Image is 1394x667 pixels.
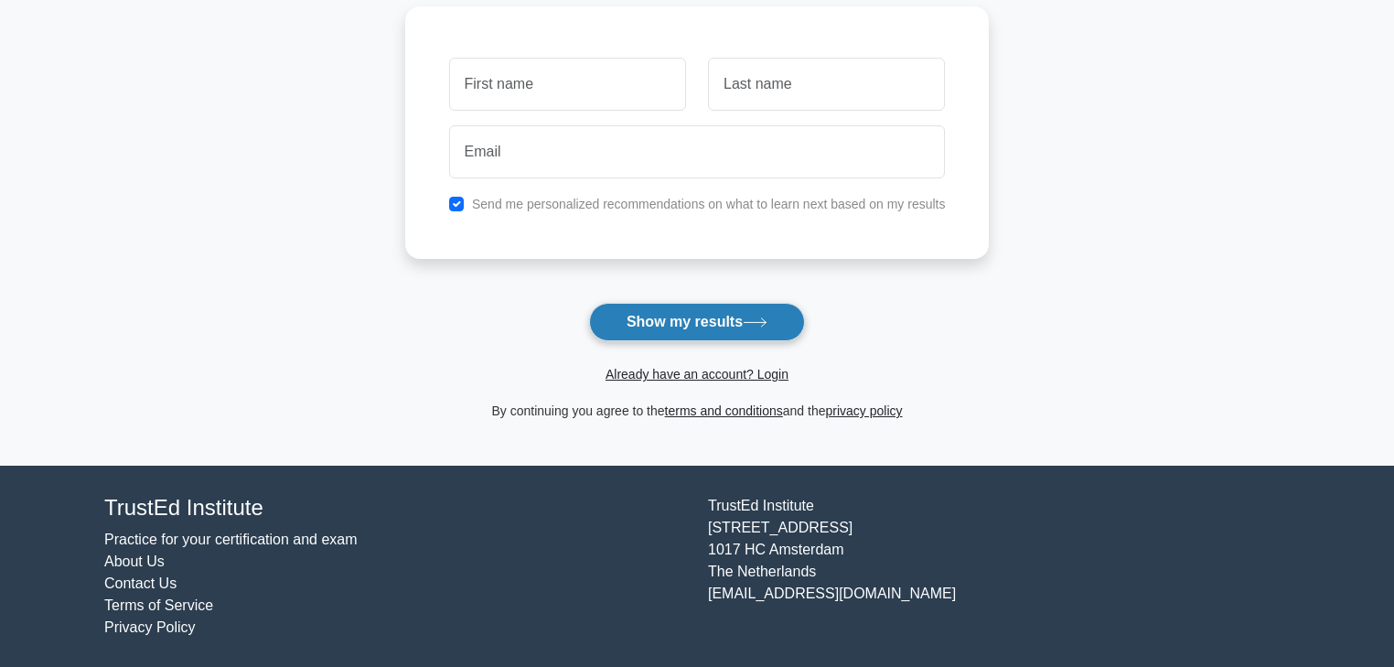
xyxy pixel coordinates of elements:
a: Already have an account? Login [606,367,788,382]
label: Send me personalized recommendations on what to learn next based on my results [472,197,946,211]
div: TrustEd Institute [STREET_ADDRESS] 1017 HC Amsterdam The Netherlands [EMAIL_ADDRESS][DOMAIN_NAME] [697,495,1301,639]
div: By continuing you agree to the and the [394,400,1001,422]
a: Terms of Service [104,597,213,613]
a: terms and conditions [665,403,783,418]
input: First name [449,58,686,111]
a: Practice for your certification and exam [104,532,358,547]
a: Privacy Policy [104,619,196,635]
input: Last name [708,58,945,111]
button: Show my results [589,303,805,341]
a: Contact Us [104,576,177,591]
input: Email [449,125,946,178]
a: privacy policy [826,403,903,418]
h4: TrustEd Institute [104,495,686,522]
a: About Us [104,554,165,569]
